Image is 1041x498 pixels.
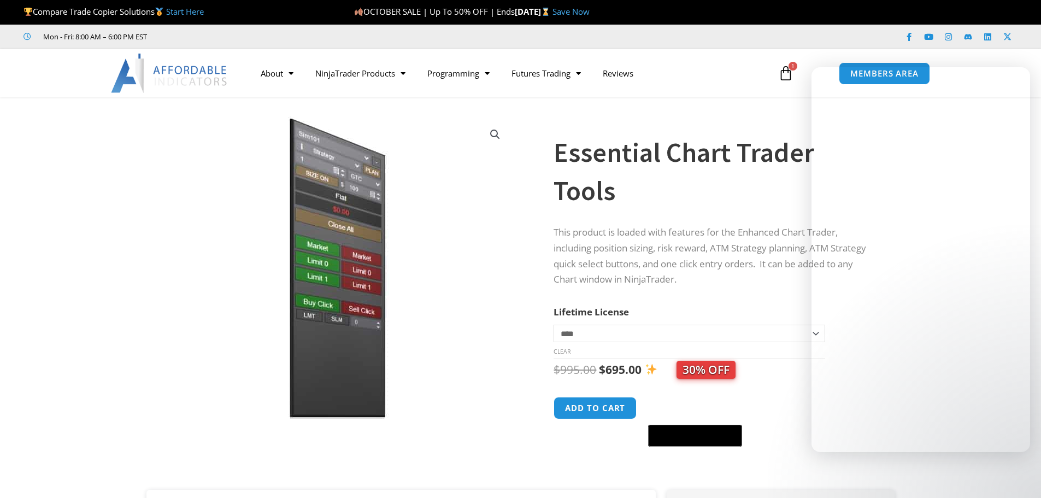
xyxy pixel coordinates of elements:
iframe: Intercom live chat [1004,461,1030,487]
img: LogoAI | Affordable Indicators – NinjaTrader [111,54,228,93]
a: Start Here [166,6,204,17]
a: MEMBERS AREA [839,62,930,85]
label: Lifetime License [554,306,629,318]
img: 🥇 [155,8,163,16]
span: Mon - Fri: 8:00 AM – 6:00 PM EST [40,30,147,43]
a: Clear options [554,348,571,355]
iframe: PayPal Message 1 [554,453,873,463]
a: Programming [416,61,501,86]
span: OCTOBER SALE | Up To 50% OFF | Ends [354,6,515,17]
span: $ [599,362,605,377]
nav: Menu [250,61,766,86]
a: Reviews [592,61,644,86]
img: ✨ [645,364,657,375]
button: Add to cart [554,397,637,419]
span: 1 [789,62,797,71]
a: About [250,61,304,86]
span: Compare Trade Copier Solutions [23,6,204,17]
a: 1 [762,57,810,89]
img: ⌛ [542,8,550,16]
span: 30% OFF [677,361,736,379]
button: Buy with GPay [648,425,742,447]
img: 🍂 [355,8,363,16]
iframe: Secure express checkout frame [646,395,744,421]
span: $ [554,362,560,377]
bdi: 695.00 [599,362,642,377]
iframe: Intercom live chat [811,67,1030,452]
img: 🏆 [24,8,32,16]
iframe: Customer reviews powered by Trustpilot [162,31,326,42]
strong: [DATE] [515,6,552,17]
h1: Essential Chart Trader Tools [554,133,873,210]
bdi: 995.00 [554,362,596,377]
a: View full-screen image gallery [485,125,505,144]
img: Essential Chart Trader Tools | Affordable Indicators – NinjaTrader [162,116,513,419]
a: Save Now [552,6,590,17]
p: This product is loaded with features for the Enhanced Chart Trader, including position sizing, ri... [554,225,873,288]
a: NinjaTrader Products [304,61,416,86]
a: Futures Trading [501,61,592,86]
